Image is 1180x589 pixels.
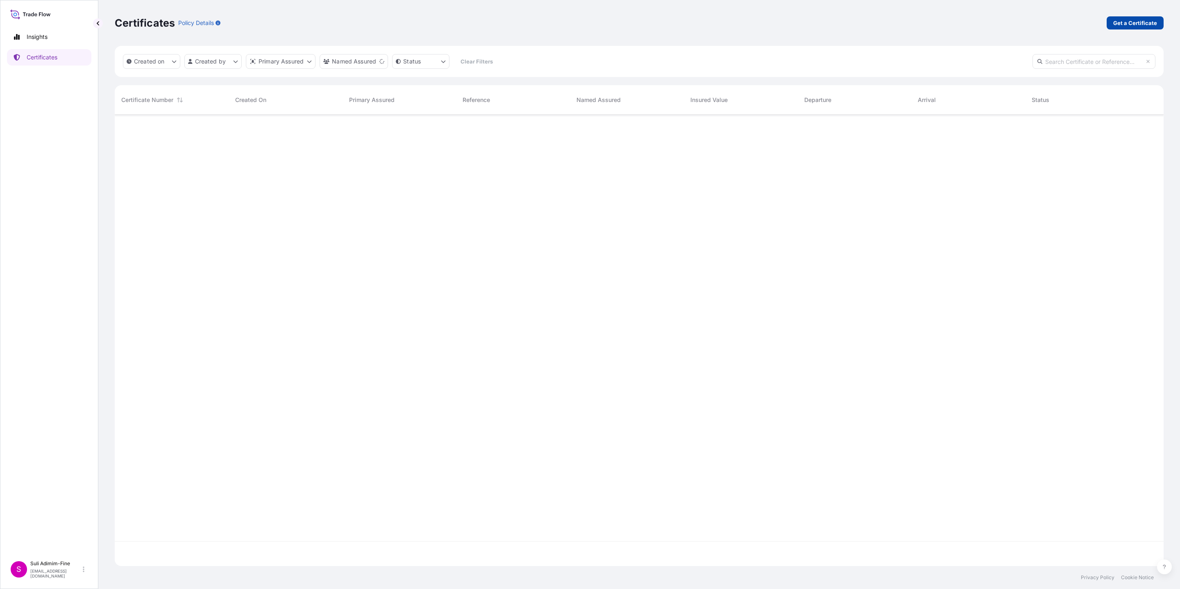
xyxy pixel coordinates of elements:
button: createdOn Filter options [123,54,180,69]
a: Insights [7,29,91,45]
span: Named Assured [576,96,621,104]
p: [EMAIL_ADDRESS][DOMAIN_NAME] [30,569,81,578]
p: Certificates [115,16,175,29]
input: Search Certificate or Reference... [1032,54,1155,69]
p: Created by [195,57,226,66]
span: Primary Assured [349,96,395,104]
p: Primary Assured [259,57,304,66]
a: Cookie Notice [1121,574,1154,581]
button: distributor Filter options [246,54,315,69]
button: createdBy Filter options [184,54,242,69]
p: Suli Adimim-Fine [30,560,81,567]
span: Reference [463,96,490,104]
a: Get a Certificate [1107,16,1164,29]
a: Certificates [7,49,91,66]
p: Policy Details [178,19,214,27]
span: Arrival [918,96,936,104]
span: Created On [235,96,266,104]
span: Certificate Number [121,96,173,104]
button: Sort [175,95,185,105]
p: Get a Certificate [1113,19,1157,27]
p: Status [403,57,421,66]
span: S [16,565,21,573]
a: Privacy Policy [1081,574,1114,581]
button: Clear Filters [454,55,499,68]
span: Departure [804,96,831,104]
span: Insured Value [690,96,728,104]
p: Insights [27,33,48,41]
button: cargoOwner Filter options [320,54,388,69]
p: Named Assured [332,57,376,66]
span: Status [1032,96,1049,104]
p: Certificates [27,53,57,61]
p: Clear Filters [461,57,493,66]
p: Created on [134,57,165,66]
button: certificateStatus Filter options [392,54,449,69]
